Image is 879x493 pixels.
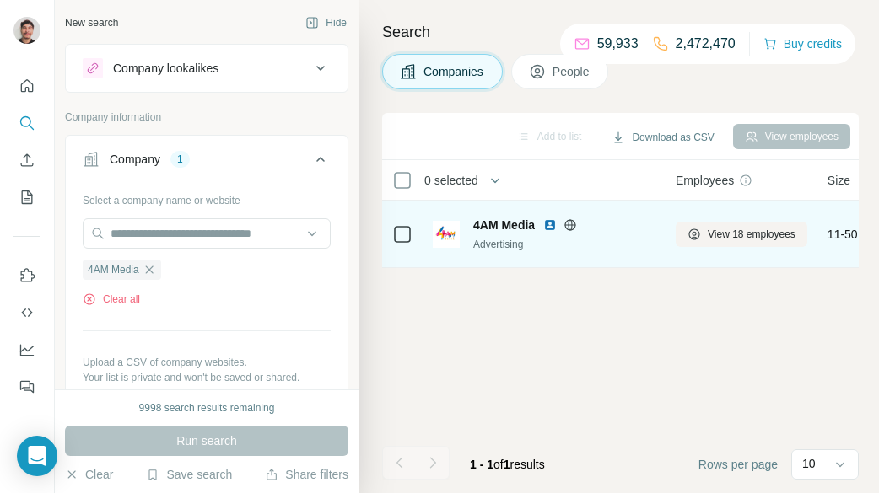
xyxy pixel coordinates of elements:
[110,151,160,168] div: Company
[13,297,40,328] button: Use Surfe API
[65,110,348,125] p: Company information
[66,48,348,88] button: Company lookalikes
[17,436,57,476] div: Open Intercom Messenger
[424,172,478,189] span: 0 selected
[676,34,736,54] p: 2,472,470
[828,172,850,189] span: Size
[504,458,510,471] span: 1
[83,292,140,307] button: Clear all
[13,260,40,291] button: Use Surfe on LinkedIn
[676,222,807,247] button: View 18 employees
[13,71,40,101] button: Quick start
[698,456,778,473] span: Rows per page
[83,355,331,370] p: Upload a CSV of company websites.
[597,34,639,54] p: 59,933
[66,139,348,186] button: Company1
[170,152,190,167] div: 1
[13,17,40,44] img: Avatar
[493,458,504,471] span: of
[65,15,118,30] div: New search
[13,145,40,175] button: Enrich CSV
[265,466,348,483] button: Share filters
[802,455,816,472] p: 10
[763,32,842,56] button: Buy credits
[83,186,331,208] div: Select a company name or website
[13,182,40,212] button: My lists
[708,227,795,242] span: View 18 employees
[88,262,139,277] span: 4AM Media
[543,218,557,232] img: LinkedIn logo
[433,221,460,248] img: Logo of 4AM Media
[83,370,331,385] p: Your list is private and won't be saved or shared.
[113,60,218,77] div: Company lookalikes
[65,466,113,483] button: Clear
[470,458,545,471] span: results
[676,172,734,189] span: Employees
[13,335,40,365] button: Dashboard
[473,217,535,233] span: 4AM Media
[828,226,858,243] span: 11-50
[470,458,493,471] span: 1 - 1
[600,125,725,150] button: Download as CSV
[382,20,859,44] h4: Search
[13,108,40,138] button: Search
[423,63,485,80] span: Companies
[473,237,655,252] div: Advertising
[13,372,40,402] button: Feedback
[146,466,232,483] button: Save search
[553,63,591,80] span: People
[294,10,359,35] button: Hide
[139,400,275,415] div: 9998 search results remaining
